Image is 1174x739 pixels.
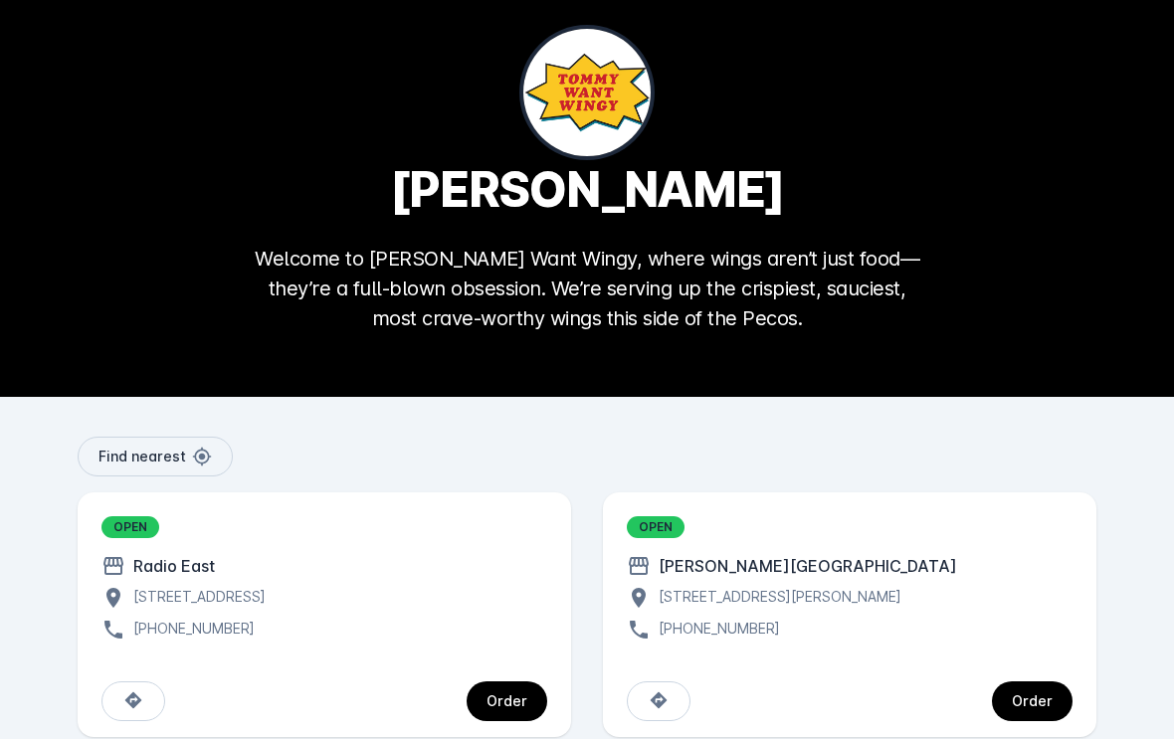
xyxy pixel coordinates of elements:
button: continue [467,682,547,722]
div: [STREET_ADDRESS] [125,587,266,611]
div: Order [1012,695,1053,709]
div: [STREET_ADDRESS][PERSON_NAME] [651,587,901,611]
span: Find nearest [98,451,186,464]
button: continue [992,682,1073,722]
div: [PERSON_NAME][GEOGRAPHIC_DATA] [651,555,957,579]
div: Radio East [125,555,215,579]
div: [PHONE_NUMBER] [651,619,780,643]
div: [PHONE_NUMBER] [125,619,255,643]
div: OPEN [627,517,685,539]
div: Order [487,695,527,709]
div: OPEN [101,517,159,539]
